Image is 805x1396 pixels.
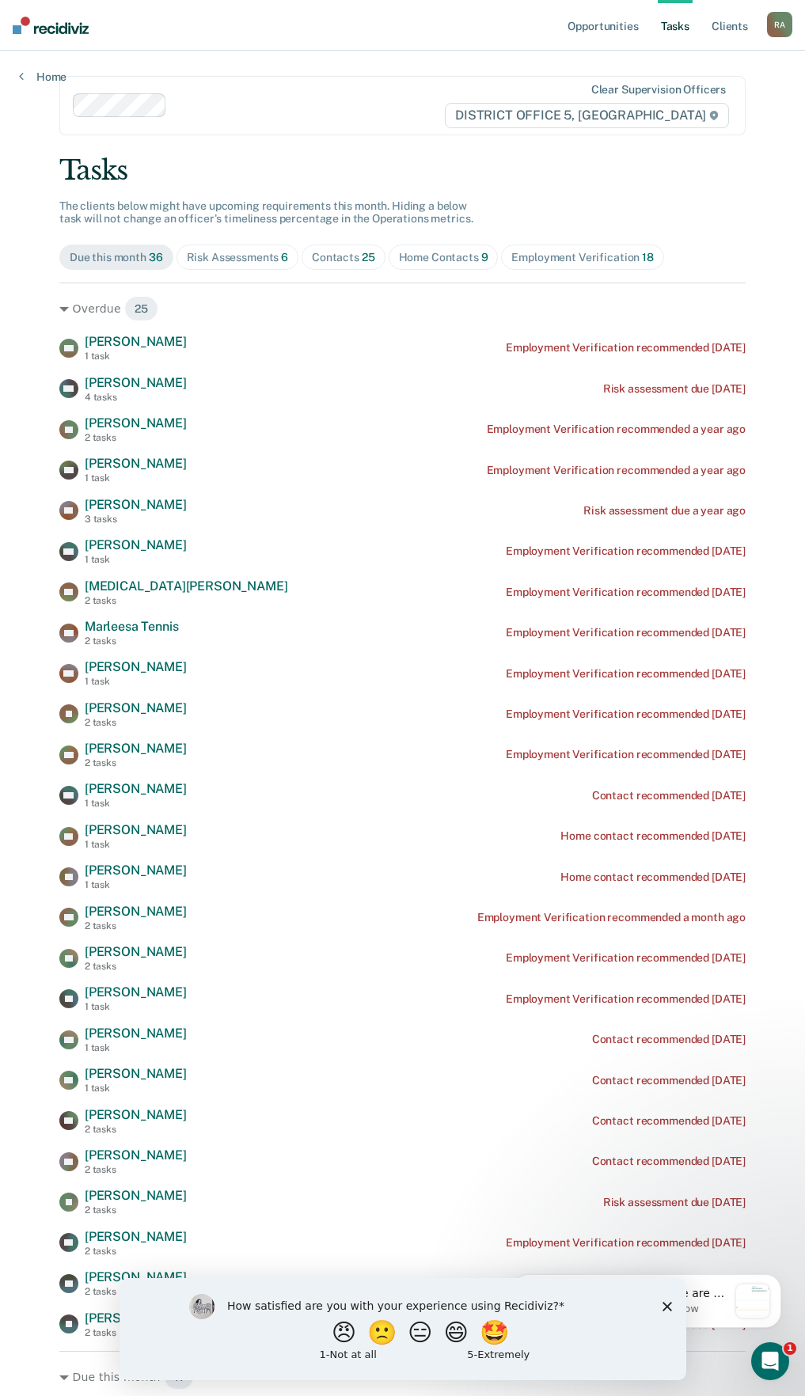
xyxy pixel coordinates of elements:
[124,296,158,321] span: 25
[592,1114,746,1128] div: Contact recommended [DATE]
[85,1148,187,1163] span: [PERSON_NAME]
[85,1311,187,1326] span: [PERSON_NAME]
[85,944,187,959] span: [PERSON_NAME]
[506,626,746,639] div: Employment Verification recommended [DATE]
[506,992,746,1006] div: Employment Verification recommended [DATE]
[85,1269,187,1284] span: [PERSON_NAME]
[592,1155,746,1168] div: Contact recommended [DATE]
[85,334,187,349] span: [PERSON_NAME]
[560,871,746,884] div: Home contact recommended [DATE]
[767,12,792,37] div: R A
[85,822,187,837] span: [PERSON_NAME]
[85,472,187,484] div: 1 task
[85,1188,187,1203] span: [PERSON_NAME]
[85,579,288,594] span: [MEDICAL_DATA][PERSON_NAME]
[312,251,375,264] div: Contacts
[85,863,187,878] span: [PERSON_NAME]
[603,1196,746,1209] div: Risk assessment due [DATE]
[445,103,729,128] span: DISTRICT OFFICE 5, [GEOGRAPHIC_DATA]
[85,741,187,756] span: [PERSON_NAME]
[85,1164,187,1175] div: 2 tasks
[85,717,187,728] div: 2 tasks
[481,251,488,264] span: 9
[85,375,187,390] span: [PERSON_NAME]
[85,456,187,471] span: [PERSON_NAME]
[583,504,746,518] div: Risk assessment due a year ago
[85,961,187,972] div: 2 tasks
[85,619,179,634] span: Marleesa Tennis
[85,904,187,919] span: [PERSON_NAME]
[85,554,187,565] div: 1 task
[506,341,746,355] div: Employment Verification recommended [DATE]
[59,199,473,226] span: The clients below might have upcoming requirements this month. Hiding a below task will not chang...
[362,251,375,264] span: 25
[506,1236,746,1250] div: Employment Verification recommended [DATE]
[85,676,187,687] div: 1 task
[85,659,187,674] span: [PERSON_NAME]
[85,757,187,768] div: 2 tasks
[506,544,746,558] div: Employment Verification recommended [DATE]
[85,415,187,431] span: [PERSON_NAME]
[767,12,792,37] button: RA
[85,595,288,606] div: 2 tasks
[511,251,653,264] div: Employment Verification
[120,1278,686,1380] iframe: Survey by Kim from Recidiviz
[488,1242,805,1353] iframe: Intercom notifications message
[85,879,187,890] div: 1 task
[85,1083,187,1094] div: 1 task
[59,296,746,321] div: Overdue 25
[85,700,187,715] span: [PERSON_NAME]
[506,667,746,681] div: Employment Verification recommended [DATE]
[751,1342,789,1380] iframe: Intercom live chat
[506,951,746,965] div: Employment Verification recommended [DATE]
[85,432,187,443] div: 2 tasks
[85,920,187,931] div: 2 tasks
[477,911,746,924] div: Employment Verification recommended a month ago
[281,251,288,264] span: 6
[59,154,746,187] div: Tasks
[19,70,66,84] a: Home
[85,635,179,647] div: 2 tasks
[13,17,89,34] img: Recidiviz
[399,251,488,264] div: Home Contacts
[149,251,163,264] span: 36
[85,798,187,809] div: 1 task
[85,1001,187,1012] div: 1 task
[85,1246,187,1257] div: 2 tasks
[591,83,726,97] div: Clear supervision officers
[59,1364,746,1390] div: Due this month 11
[603,382,746,396] div: Risk assessment due [DATE]
[85,1286,187,1297] div: 2 tasks
[85,1204,187,1216] div: 2 tasks
[85,1042,187,1053] div: 1 task
[85,497,187,512] span: [PERSON_NAME]
[487,464,746,477] div: Employment Verification recommended a year ago
[560,829,746,843] div: Home contact recommended [DATE]
[85,537,187,552] span: [PERSON_NAME]
[85,514,187,525] div: 3 tasks
[85,1229,187,1244] span: [PERSON_NAME]
[85,1026,187,1041] span: [PERSON_NAME]
[506,707,746,721] div: Employment Verification recommended [DATE]
[85,839,187,850] div: 1 task
[85,1066,187,1081] span: [PERSON_NAME]
[187,251,289,264] div: Risk Assessments
[85,1124,187,1135] div: 2 tasks
[85,1107,187,1122] span: [PERSON_NAME]
[506,586,746,599] div: Employment Verification recommended [DATE]
[85,984,187,1000] span: [PERSON_NAME]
